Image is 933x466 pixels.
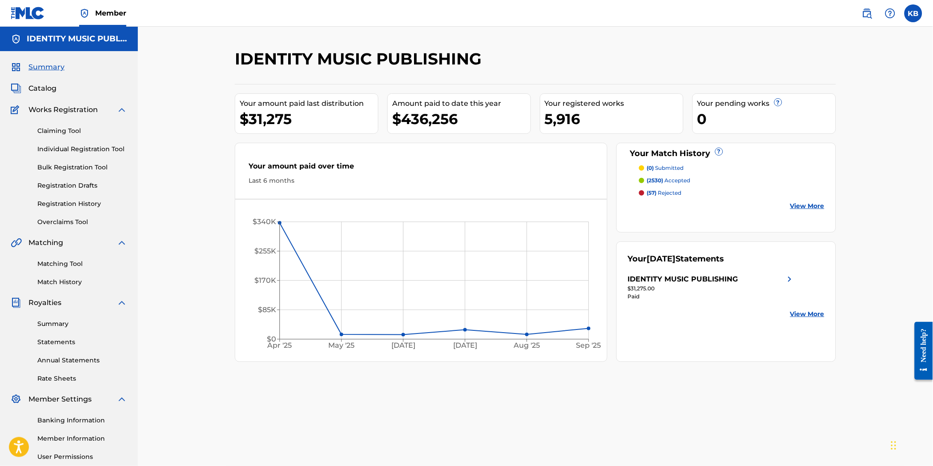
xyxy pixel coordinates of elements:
[885,8,896,19] img: help
[28,237,63,248] span: Matching
[11,394,21,405] img: Member Settings
[790,201,824,211] a: View More
[11,62,64,72] a: SummarySummary
[647,254,676,264] span: [DATE]
[11,7,45,20] img: MLC Logo
[647,164,684,172] p: submitted
[784,274,795,285] img: right chevron icon
[392,98,531,109] div: Amount paid to date this year
[240,109,378,129] div: $31,275
[391,341,415,349] tspan: [DATE]
[95,8,126,18] span: Member
[37,259,127,269] a: Matching Tool
[453,341,477,349] tspan: [DATE]
[11,297,21,308] img: Royalties
[28,83,56,94] span: Catalog
[628,285,795,293] div: $31,275.00
[908,315,933,387] iframe: Resource Center
[628,148,825,160] div: Your Match History
[37,452,127,462] a: User Permissions
[647,189,682,197] p: rejected
[647,165,654,171] span: (0)
[628,274,795,301] a: IDENTITY MUSIC PUBLISHINGright chevron icon$31,275.00Paid
[11,104,22,115] img: Works Registration
[117,104,127,115] img: expand
[790,309,824,319] a: View More
[28,62,64,72] span: Summary
[647,177,664,184] span: (2530)
[11,62,21,72] img: Summary
[628,253,724,265] div: Your Statements
[858,4,876,22] a: Public Search
[905,4,922,22] div: User Menu
[117,394,127,405] img: expand
[697,109,836,129] div: 0
[639,177,825,185] a: (2530) accepted
[716,148,723,155] span: ?
[697,98,836,109] div: Your pending works
[891,432,897,459] div: Drag
[881,4,899,22] div: Help
[254,247,276,256] tspan: $255K
[647,177,691,185] p: accepted
[775,99,782,106] span: ?
[235,49,486,69] h2: IDENTITY MUSIC PUBLISHING
[11,34,21,44] img: Accounts
[628,274,738,285] div: IDENTITY MUSIC PUBLISHING
[37,217,127,227] a: Overclaims Tool
[392,109,531,129] div: $436,256
[862,8,873,19] img: search
[28,394,92,405] span: Member Settings
[37,337,127,347] a: Statements
[37,163,127,172] a: Bulk Registration Tool
[240,98,378,109] div: Your amount paid last distribution
[37,145,127,154] a: Individual Registration Tool
[514,341,540,349] tspan: Aug '25
[37,126,127,136] a: Claiming Tool
[117,237,127,248] img: expand
[37,319,127,329] a: Summary
[37,434,127,443] a: Member Information
[37,277,127,287] a: Match History
[639,189,825,197] a: (57) rejected
[545,98,683,109] div: Your registered works
[37,416,127,425] a: Banking Information
[37,356,127,365] a: Annual Statements
[37,374,127,383] a: Rate Sheets
[267,341,292,349] tspan: Apr '25
[545,109,683,129] div: 5,916
[117,297,127,308] img: expand
[37,181,127,190] a: Registration Drafts
[628,293,795,301] div: Paid
[79,8,90,19] img: Top Rightsholder
[258,306,276,314] tspan: $85K
[254,277,276,285] tspan: $170K
[28,104,98,115] span: Works Registration
[889,423,933,466] iframe: Chat Widget
[11,83,56,94] a: CatalogCatalog
[267,335,276,344] tspan: $0
[27,34,127,44] h5: IDENTITY MUSIC PUBLISHING
[329,341,355,349] tspan: May '25
[249,176,594,185] div: Last 6 months
[11,83,21,94] img: Catalog
[253,218,276,226] tspan: $340K
[28,297,61,308] span: Royalties
[37,199,127,209] a: Registration History
[639,164,825,172] a: (0) submitted
[647,189,657,196] span: (57)
[576,341,601,349] tspan: Sep '25
[249,161,594,176] div: Your amount paid over time
[11,237,22,248] img: Matching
